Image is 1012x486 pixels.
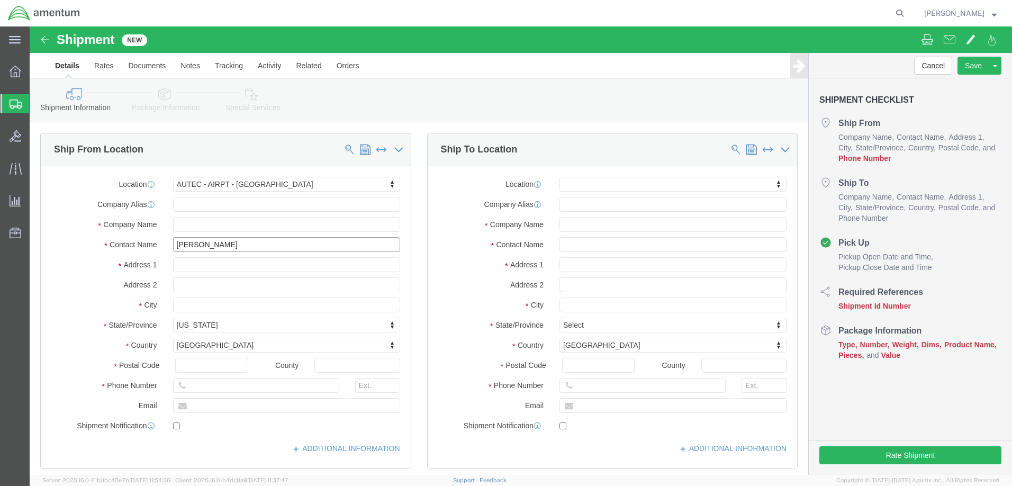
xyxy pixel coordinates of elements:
[129,477,170,483] span: [DATE] 11:54:36
[453,477,480,483] a: Support
[836,476,999,485] span: Copyright © [DATE]-[DATE] Agistix Inc., All Rights Reserved
[42,477,170,483] span: Server: 2025.16.0-21b0bc45e7b
[924,7,984,19] span: Tiffany Orthaus
[7,5,80,21] img: logo
[247,477,288,483] span: [DATE] 11:37:47
[480,477,507,483] a: Feedback
[30,26,1012,475] iframe: FS Legacy Container
[924,7,997,20] button: [PERSON_NAME]
[175,477,288,483] span: Client: 2025.16.0-b4dc8a9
